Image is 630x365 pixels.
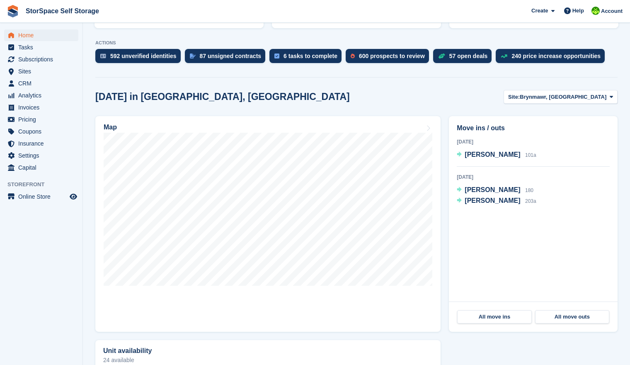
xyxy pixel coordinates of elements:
[18,126,68,137] span: Coupons
[504,90,618,104] button: Site: Brynmawr, [GEOGRAPHIC_DATA]
[4,191,78,202] a: menu
[4,54,78,65] a: menu
[457,138,610,146] div: [DATE]
[346,49,433,67] a: 600 prospects to review
[4,150,78,161] a: menu
[18,54,68,65] span: Subscriptions
[508,93,520,101] span: Site:
[4,41,78,53] a: menu
[4,78,78,89] a: menu
[7,180,82,189] span: Storefront
[531,7,548,15] span: Create
[4,126,78,137] a: menu
[18,41,68,53] span: Tasks
[438,53,445,59] img: deal-1b604bf984904fb50ccaf53a9ad4b4a5d6e5aea283cecdc64d6e3604feb123c2.svg
[22,4,102,18] a: StorSpace Self Storage
[457,196,536,207] a: [PERSON_NAME] 203a
[465,186,520,193] span: [PERSON_NAME]
[103,357,433,363] p: 24 available
[4,29,78,41] a: menu
[511,53,601,59] div: 240 price increase opportunities
[274,54,279,58] img: task-75834270c22a3079a89374b754ae025e5fb1db73e45f91037f5363f120a921f8.svg
[525,187,533,193] span: 180
[535,310,609,324] a: All move outs
[95,91,350,102] h2: [DATE] in [GEOGRAPHIC_DATA], [GEOGRAPHIC_DATA]
[190,54,196,58] img: contract_signature_icon-13c848040528278c33f63329250d36e43548de30e8caae1d1a13099fd9432cc5.svg
[95,49,185,67] a: 592 unverified identities
[601,7,623,15] span: Account
[95,40,618,46] p: ACTIONS
[591,7,600,15] img: paul catt
[4,102,78,113] a: menu
[18,78,68,89] span: CRM
[572,7,584,15] span: Help
[95,116,441,332] a: Map
[100,54,106,58] img: verify_identity-adf6edd0f0f0b5bbfe63781bf79b02c33cf7c696d77639b501bdc392416b5a36.svg
[18,191,68,202] span: Online Store
[18,102,68,113] span: Invoices
[457,123,610,133] h2: Move ins / outs
[18,90,68,101] span: Analytics
[457,150,536,161] a: [PERSON_NAME] 101a
[351,54,355,58] img: prospect-51fa495bee0391a8d652442698ab0144808aea92771e9ea1ae160a38d050c398.svg
[4,114,78,125] a: menu
[18,66,68,77] span: Sites
[18,29,68,41] span: Home
[269,49,346,67] a: 6 tasks to complete
[449,53,488,59] div: 57 open deals
[359,53,425,59] div: 600 prospects to review
[465,151,520,158] span: [PERSON_NAME]
[496,49,609,67] a: 240 price increase opportunities
[185,49,270,67] a: 87 unsigned contracts
[103,347,152,355] h2: Unit availability
[7,5,19,17] img: stora-icon-8386f47178a22dfd0bd8f6a31ec36ba5ce8667c1dd55bd0f319d3a0aa187defe.svg
[68,192,78,202] a: Preview store
[4,90,78,101] a: menu
[525,152,536,158] span: 101a
[457,173,610,181] div: [DATE]
[465,197,520,204] span: [PERSON_NAME]
[520,93,606,101] span: Brynmawr, [GEOGRAPHIC_DATA]
[18,114,68,125] span: Pricing
[4,162,78,173] a: menu
[501,54,507,58] img: price_increase_opportunities-93ffe204e8149a01c8c9dc8f82e8f89637d9d84a8eef4429ea346261dce0b2c0.svg
[4,138,78,149] a: menu
[457,185,533,196] a: [PERSON_NAME] 180
[18,162,68,173] span: Capital
[457,310,531,324] a: All move ins
[283,53,337,59] div: 6 tasks to complete
[104,124,117,131] h2: Map
[433,49,496,67] a: 57 open deals
[110,53,177,59] div: 592 unverified identities
[200,53,262,59] div: 87 unsigned contracts
[18,138,68,149] span: Insurance
[4,66,78,77] a: menu
[18,150,68,161] span: Settings
[525,198,536,204] span: 203a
